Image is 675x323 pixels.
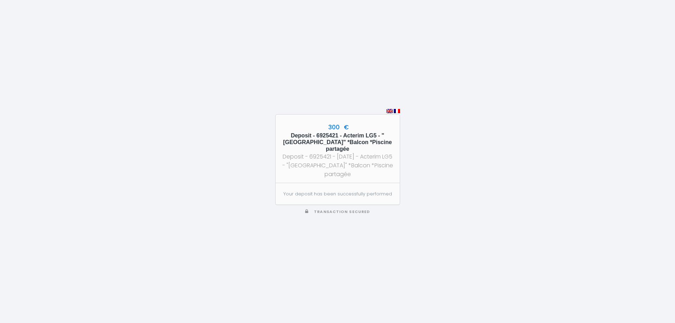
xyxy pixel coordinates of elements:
span: 300 € [327,123,349,131]
h5: Deposit - 6925421 - Acterim LG5 - "[GEOGRAPHIC_DATA]" *Balcon *Piscine partagée [282,132,393,153]
p: Your deposit has been successfully performed [283,190,392,198]
img: fr.png [394,109,400,113]
img: en.png [386,109,393,113]
div: Deposit - 6925421 - [DATE] - Acterim LG5 - "[GEOGRAPHIC_DATA]" *Balcon *Piscine partagée [282,152,393,179]
span: Transaction secured [314,209,370,214]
